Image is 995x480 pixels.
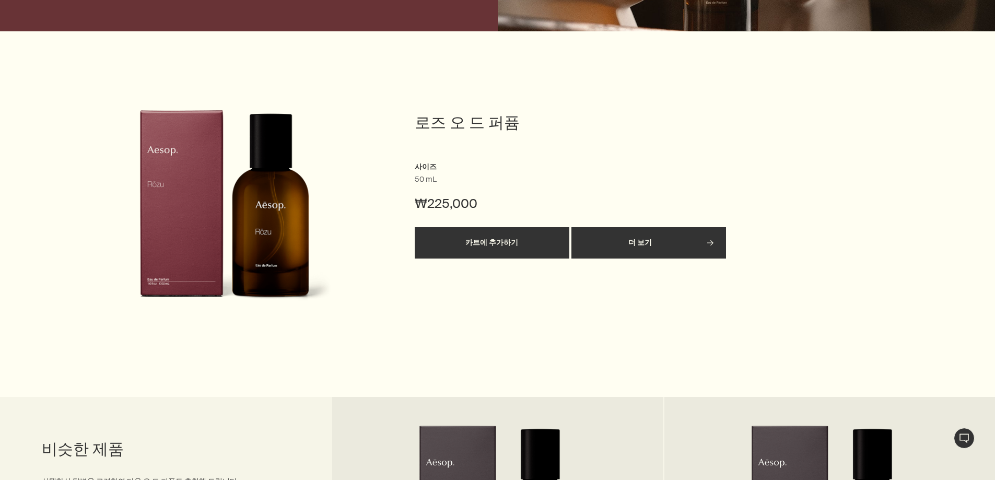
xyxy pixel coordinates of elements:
[42,439,278,460] h2: 비슷한 제품
[415,227,569,259] button: 카트에 추가하기 - ₩225,000
[415,174,437,185] span: 50 mL
[118,110,332,319] img: Rōzu Eau de Parfum In Amber Bottle next to Carton
[415,161,728,173] h2: 사이즈
[571,227,726,259] a: 더 보기
[415,112,728,133] h2: 로즈 오 드 퍼퓸
[954,428,975,449] button: 1:1 채팅 상담
[415,195,477,212] span: ₩225,000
